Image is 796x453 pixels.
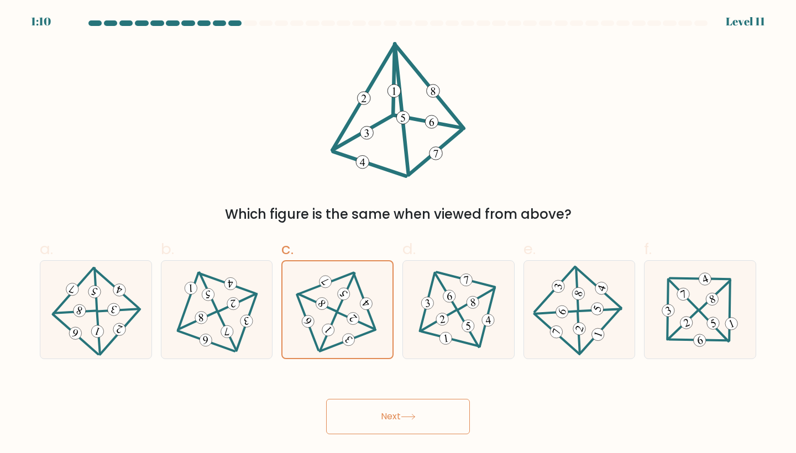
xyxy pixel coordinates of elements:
[402,238,416,260] span: d.
[523,238,536,260] span: e.
[46,204,750,224] div: Which figure is the same when viewed from above?
[161,238,174,260] span: b.
[31,13,51,30] div: 1:10
[40,238,53,260] span: a.
[644,238,652,260] span: f.
[726,13,765,30] div: Level 11
[326,399,470,434] button: Next
[281,238,294,260] span: c.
